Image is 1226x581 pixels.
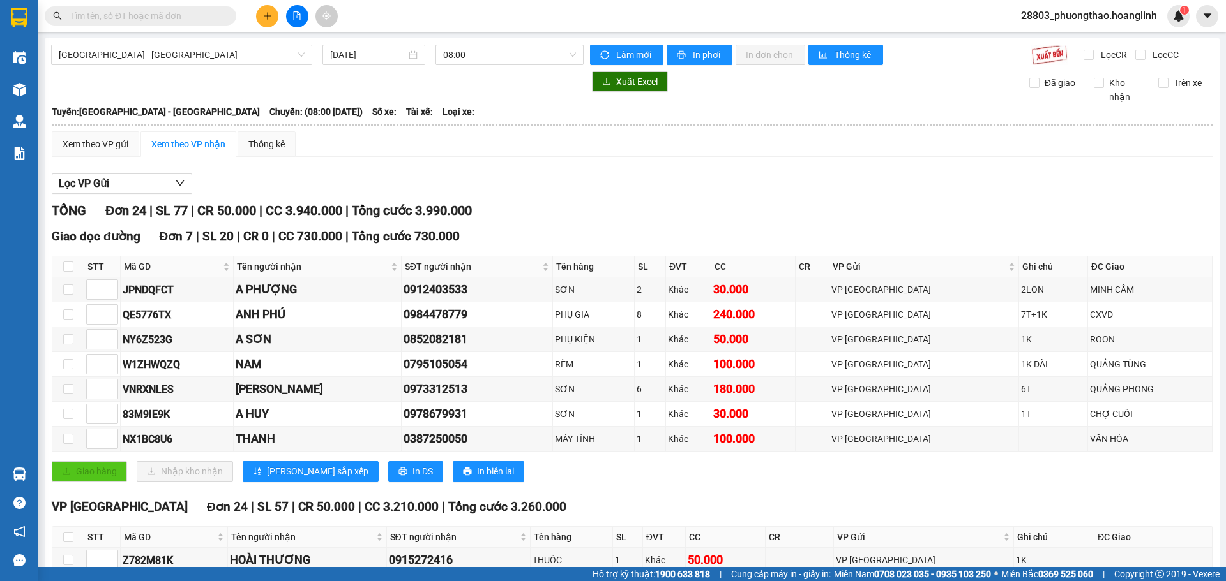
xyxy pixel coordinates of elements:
[52,499,188,514] span: VP [GEOGRAPHIC_DATA]
[248,137,285,151] div: Thống kê
[121,302,234,327] td: QE5776TX
[831,283,1017,297] div: VP [GEOGRAPHIC_DATA]
[13,497,26,509] span: question-circle
[831,307,1017,321] div: VP [GEOGRAPHIC_DATA]
[533,553,611,567] div: THUỐC
[1088,402,1213,427] td: CHỢ CUỒI
[121,402,234,427] td: 83M9IE9K
[160,229,193,244] span: Đơn 7
[404,380,550,398] div: 0973312513
[1088,302,1213,327] td: CXVD
[1088,256,1213,277] th: ĐC Giao
[693,48,722,62] span: In phơi
[251,499,254,514] span: |
[555,307,632,321] div: PHỤ GIA
[686,527,765,548] th: CC
[405,260,540,274] span: SĐT người nhận
[453,461,524,482] button: printerIn biên lai
[298,499,355,514] span: CR 50.000
[713,281,792,298] div: 30.000
[555,283,632,297] div: SƠN
[1088,427,1213,452] td: VĂN HÓA
[388,461,443,482] button: printerIn DS
[404,405,550,423] div: 0978679931
[645,553,684,567] div: Khác
[1014,527,1094,548] th: Ghi chú
[635,256,666,277] th: SL
[234,402,402,427] td: A HUY
[256,5,278,27] button: plus
[590,45,663,65] button: syncLàm mới
[1104,76,1149,104] span: Kho nhận
[668,407,709,421] div: Khác
[593,567,710,581] span: Hỗ trợ kỹ thuật:
[257,499,289,514] span: SL 57
[278,229,342,244] span: CC 730.000
[553,256,635,277] th: Tên hàng
[833,260,1006,274] span: VP Gửi
[766,527,834,548] th: CR
[272,229,275,244] span: |
[637,307,663,321] div: 8
[602,77,611,87] span: download
[234,427,402,452] td: THANH
[829,302,1019,327] td: VP Mỹ Đình
[1094,527,1213,548] th: ĐC Giao
[402,327,553,352] td: 0852082181
[387,548,531,573] td: 0915272416
[149,203,153,218] span: |
[402,302,553,327] td: 0984478779
[13,83,26,96] img: warehouse-icon
[345,203,349,218] span: |
[121,327,234,352] td: NY6Z523G
[736,45,805,65] button: In đơn chọn
[713,355,792,373] div: 100.000
[237,260,388,274] span: Tên người nhận
[269,105,363,119] span: Chuyến: (08:00 [DATE])
[1088,277,1213,302] td: MINH CẦM
[831,332,1017,346] div: VP [GEOGRAPHIC_DATA]
[531,527,614,548] th: Tên hàng
[151,137,225,151] div: Xem theo VP nhận
[667,45,732,65] button: printerIn phơi
[713,330,792,348] div: 50.000
[236,330,399,348] div: A SƠN
[637,407,663,421] div: 1
[124,260,220,274] span: Mã GD
[207,499,248,514] span: Đơn 24
[236,355,399,373] div: NAM
[237,229,240,244] span: |
[243,461,379,482] button: sort-ascending[PERSON_NAME] sắp xếp
[234,327,402,352] td: A SƠN
[1021,283,1086,297] div: 2LON
[121,352,234,377] td: W1ZHWQZQ
[13,115,26,128] img: warehouse-icon
[615,553,640,567] div: 1
[404,355,550,373] div: 0795105054
[123,552,225,568] div: Z782M81K
[13,467,26,481] img: warehouse-icon
[402,377,553,402] td: 0973312513
[121,548,228,573] td: Z782M81K
[234,377,402,402] td: XUÂN DŨNG
[1011,8,1167,24] span: 28803_phuongthao.hoanglinh
[315,5,338,27] button: aim
[994,571,998,577] span: ⚪️
[52,203,86,218] span: TỔNG
[121,377,234,402] td: VNRXNLES
[231,530,374,544] span: Tên người nhận
[1021,357,1086,371] div: 1K DÀI
[236,405,399,423] div: A HUY
[63,137,128,151] div: Xem theo VP gửi
[156,203,188,218] span: SL 77
[713,305,792,323] div: 240.000
[600,50,611,61] span: sync
[442,499,445,514] span: |
[835,48,873,62] span: Thống kê
[443,45,576,64] span: 08:00
[123,357,231,372] div: W1ZHWQZQ
[84,256,121,277] th: STT
[175,178,185,188] span: down
[1016,553,1092,567] div: 1K
[1182,6,1186,15] span: 1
